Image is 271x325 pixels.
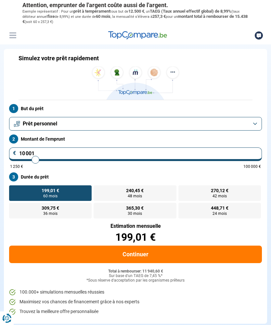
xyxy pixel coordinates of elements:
span: 60 mois [96,14,110,19]
div: Estimation mensuelle [9,224,262,229]
div: Sur base d'un TAEG de 7,45 %* [9,274,262,278]
span: 365,30 € [126,206,144,210]
button: Prêt personnel [9,117,262,131]
label: Durée du prêt [9,172,262,181]
div: *Sous réserve d'acceptation par les organismes prêteurs [9,278,262,283]
img: TopCompare.be [90,66,181,100]
li: 100.000+ simulations mensuelles réussies [9,289,262,296]
span: Prêt personnel [23,120,57,127]
span: 24 mois [213,212,227,215]
span: TAEG (Taux annuel effectif global) de 8,99% [150,9,231,14]
span: fixe [47,14,55,19]
span: prêt à tempérament [73,9,110,14]
span: 100 000 € [243,165,261,168]
span: 12.500 € [128,9,144,14]
span: 42 mois [213,194,227,198]
h1: Simulez votre prêt rapidement [19,55,99,62]
span: montant total à rembourser de 15.438 € [22,14,248,24]
span: 48 mois [128,194,142,198]
p: Attention, emprunter de l'argent coûte aussi de l'argent. [22,2,249,9]
div: Total à rembourser: 11 940,60 € [9,269,262,274]
img: TopCompare [108,31,167,40]
span: 309,75 € [42,206,59,210]
li: Trouvez la meilleure offre personnalisée [9,308,262,315]
span: 257,3 € [152,14,166,19]
span: 270,12 € [211,188,228,193]
span: 448,71 € [211,206,228,210]
span: 1 250 € [10,165,23,168]
div: 199,01 € [9,232,262,242]
p: Exemple représentatif : Pour un tous but de , un (taux débiteur annuel de 8,99%) et une durée de ... [22,9,249,25]
span: 199,01 € [42,188,59,193]
li: Maximisez vos chances de financement grâce à nos experts [9,299,262,305]
span: € [13,151,16,156]
span: 60 mois [43,194,58,198]
span: 36 mois [43,212,58,215]
button: Continuer [9,246,262,263]
label: Montant de l'emprunt [9,134,262,144]
span: 30 mois [128,212,142,215]
button: Menu [8,30,18,40]
label: But du prêt [9,104,262,113]
span: 240,45 € [126,188,144,193]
